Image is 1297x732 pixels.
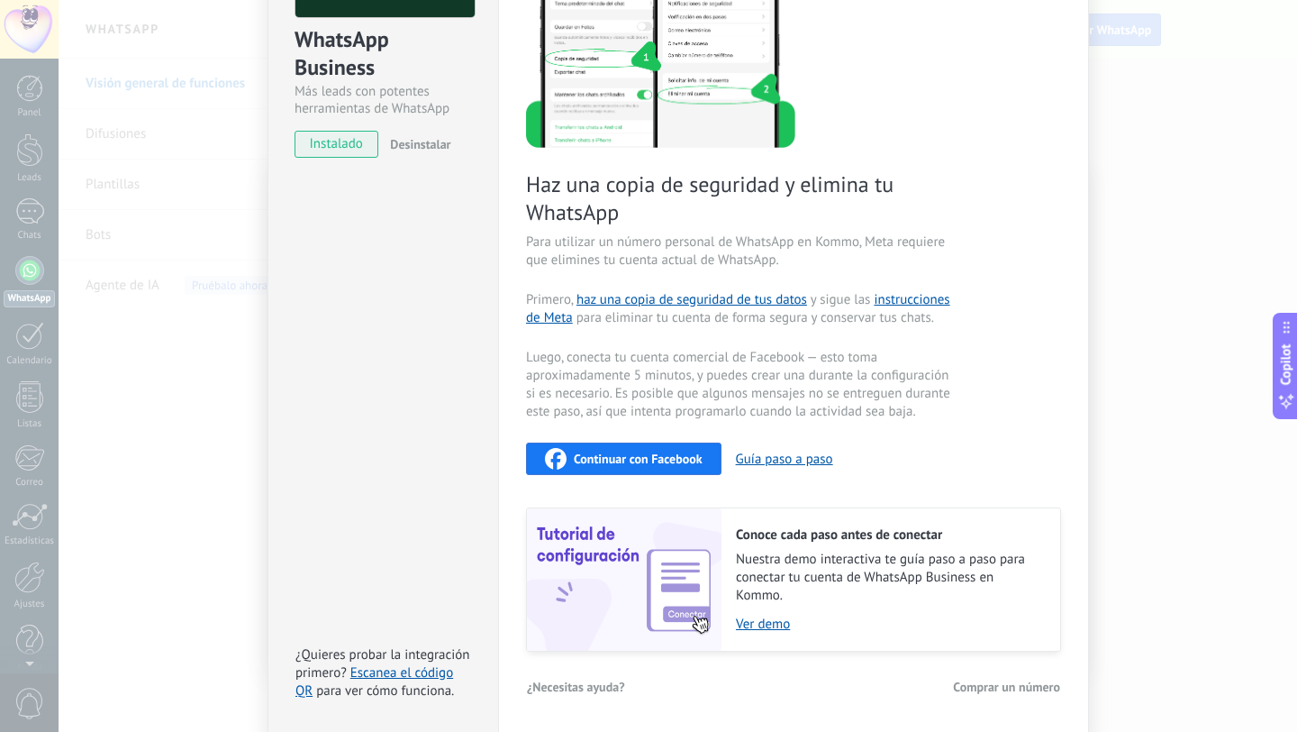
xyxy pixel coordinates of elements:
[526,291,950,326] a: instrucciones de Meta
[527,681,625,693] span: ¿Necesitas ayuda?
[316,682,454,700] span: para ver cómo funciona.
[390,136,450,152] span: Desinstalar
[526,673,626,700] button: ¿Necesitas ayuda?
[295,83,472,117] div: Más leads con potentes herramientas de WhatsApp
[736,451,833,468] button: Guía paso a paso
[953,681,1060,693] span: Comprar un número
[383,131,450,158] button: Desinstalar
[1277,344,1295,386] span: Copilot
[576,291,807,308] a: haz una copia de seguridad de tus datos
[295,131,377,158] span: instalado
[526,170,955,226] span: Haz una copia de seguridad y elimina tu WhatsApp
[736,526,1042,544] h2: Conoce cada paso antes de conectar
[952,673,1061,700] button: Comprar un número
[526,443,721,475] button: Continuar con Facebook
[295,646,470,682] span: ¿Quieres probar la integración primero?
[736,551,1042,605] span: Nuestra demo interactiva te guía paso a paso para conectar tu cuenta de WhatsApp Business en Kommo.
[526,233,955,270] span: Para utilizar un número personal de WhatsApp en Kommo, Meta requiere que elimines tu cuenta actua...
[526,349,955,421] span: Luego, conecta tu cuenta comercial de Facebook — esto toma aproximadamente 5 minutos, y puedes cr...
[574,453,703,465] span: Continuar con Facebook
[295,25,472,83] div: WhatsApp Business
[295,664,453,700] a: Escanea el código QR
[736,616,1042,633] a: Ver demo
[526,291,955,327] span: Primero, y sigue las para eliminar tu cuenta de forma segura y conservar tus chats.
